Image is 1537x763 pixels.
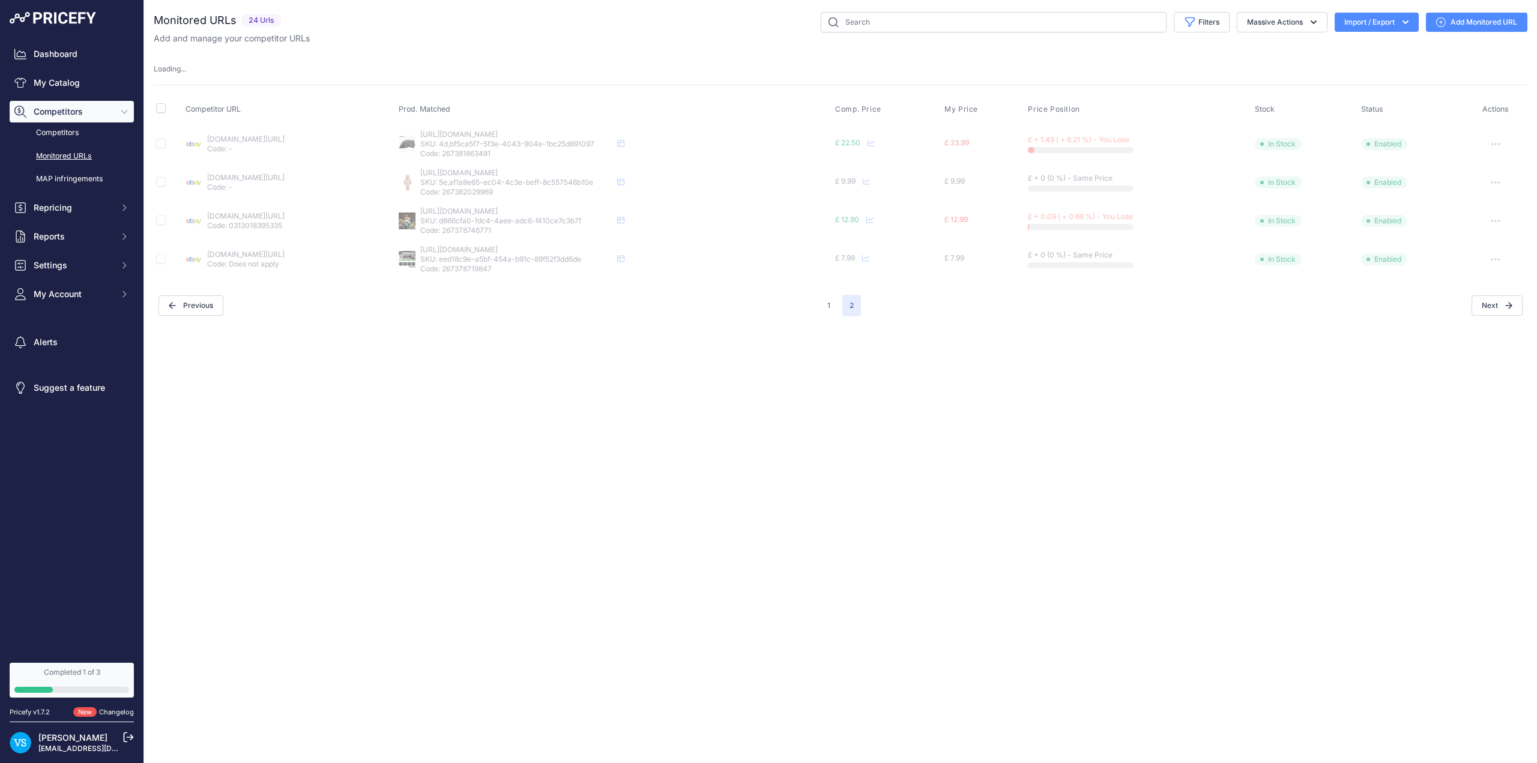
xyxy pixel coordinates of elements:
[1482,104,1509,113] span: Actions
[1028,173,1113,182] span: £ + 0 (0 %) - Same Price
[154,64,186,73] span: Loading
[38,744,164,753] a: [EMAIL_ADDRESS][DOMAIN_NAME]
[10,101,134,122] button: Competitors
[10,377,134,399] a: Suggest a feature
[10,331,134,353] a: Alerts
[10,663,134,698] a: Completed 1 of 3
[944,138,969,147] span: £ 23.99
[154,32,310,44] p: Add and manage your competitor URLs
[420,226,612,235] p: Code: 267378746771
[420,264,612,274] p: Code: 267378719847
[10,283,134,305] button: My Account
[34,259,112,271] span: Settings
[420,178,612,187] p: SKU: 5e,af1a8e65-ec04-4c3e-beff-8c557546b10e
[1028,250,1113,259] span: £ + 0 (0 %) - Same Price
[207,211,285,220] a: [DOMAIN_NAME][URL]
[207,221,285,231] p: Code: 0313018395335
[820,295,838,316] button: Go to page 1
[99,708,134,716] a: Changelog
[944,104,978,114] span: My Price
[842,295,861,316] span: 2
[241,14,282,28] span: 24 Urls
[944,215,968,224] span: £ 12.99
[1255,138,1302,150] span: In Stock
[10,707,50,717] div: Pricefy v1.7.2
[154,12,237,29] h2: Monitored URLs
[1255,104,1275,113] span: Stock
[420,216,612,226] p: SKU: d866cfa0-fdc4-4aee-adc6-f410ce7c3b7f
[34,106,112,118] span: Competitors
[186,104,241,113] span: Competitor URL
[835,138,860,147] span: £ 22.50
[835,215,859,224] span: £ 12.90
[10,146,134,167] a: Monitored URLs
[1237,12,1327,32] button: Massive Actions
[10,122,134,143] a: Competitors
[38,732,107,743] a: [PERSON_NAME]
[1426,13,1527,32] a: Add Monitored URL
[420,149,612,158] p: Code: 267381863481
[1255,176,1302,188] span: In Stock
[10,43,134,65] a: Dashboard
[944,253,964,262] span: £ 7.99
[1255,253,1302,265] span: In Stock
[207,173,285,182] a: [DOMAIN_NAME][URL]
[73,707,97,717] span: New
[420,187,612,197] p: Code: 267382029969
[207,250,285,259] a: [DOMAIN_NAME][URL]
[420,130,498,139] span: [URL][DOMAIN_NAME]
[835,104,881,114] span: Comp. Price
[1174,12,1230,32] button: Filters
[181,64,186,73] span: ...
[1361,176,1407,188] span: Enabled
[10,12,96,24] img: Pricefy Logo
[34,288,112,300] span: My Account
[1361,138,1407,150] span: Enabled
[1335,13,1419,32] button: Import / Export
[159,295,223,316] button: Previous
[207,144,285,154] p: Code: -
[944,176,965,185] span: £ 9.99
[1361,104,1383,113] span: Status
[1028,212,1133,221] span: £ + 0.09 ( + 0.69 %) - You Lose
[399,104,450,113] span: Prod. Matched
[10,226,134,247] button: Reports
[420,207,498,216] span: [URL][DOMAIN_NAME]
[420,139,612,149] p: SKU: 4d,bf5ca5f7-5f3e-4043-904e-1bc25d891097
[10,43,134,648] nav: Sidebar
[1028,104,1080,114] span: Price Position
[1255,215,1302,227] span: In Stock
[1028,135,1129,144] span: £ + 1.49 ( + 6.21 %) - You Lose
[1028,104,1082,114] button: Price Position
[14,668,129,677] div: Completed 1 of 3
[821,12,1167,32] input: Search
[420,255,612,264] p: SKU: eed18c9e-a5bf-454a-b91c-89f52f3dd6de
[835,176,856,185] span: £ 9.99
[207,134,285,143] a: [DOMAIN_NAME][URL]
[420,245,498,254] span: [URL][DOMAIN_NAME]
[944,104,980,114] button: My Price
[1472,295,1523,316] span: Next
[10,72,134,94] a: My Catalog
[10,169,134,190] a: MAP infringements
[1361,215,1407,227] span: Enabled
[10,197,134,219] button: Repricing
[207,259,285,269] p: Code: Does not apply
[34,202,112,214] span: Repricing
[10,255,134,276] button: Settings
[1361,253,1407,265] span: Enabled
[34,231,112,243] span: Reports
[835,104,884,114] button: Comp. Price
[207,182,285,192] p: Code: -
[835,253,855,262] span: £ 7.99
[420,168,498,177] span: [URL][DOMAIN_NAME]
